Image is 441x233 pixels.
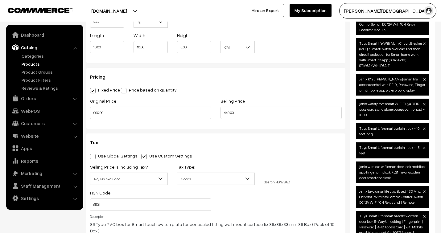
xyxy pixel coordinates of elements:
input: Select Code (Type and search) [90,198,211,211]
span: No, Tax excluded [90,174,167,184]
img: user [424,6,433,15]
label: HSN Code [90,190,110,196]
img: close [423,190,426,193]
a: Catalog [8,42,81,53]
input: Weight [90,15,124,28]
img: close [423,147,426,149]
span: Goods [177,173,255,185]
label: Width [134,32,145,39]
a: Search HSN/SAC [264,180,290,184]
a: Staff Management [8,180,81,191]
a: Hire an Expert [247,4,284,17]
span: Tuya Smart Life smart curtain track - 10 feet long [356,123,429,139]
label: Price based on quantity [121,87,177,93]
button: [DOMAIN_NAME] [70,3,149,18]
span: jenix wireless wifi smart door lock mobile app finger print lock K521 Tuya wooden door smart door... [356,161,429,183]
img: close [423,103,426,105]
a: Orders [8,93,81,104]
label: Tax Type: [177,164,195,170]
span: CM [220,41,255,53]
input: Selling Price [220,107,342,119]
span: Kg [134,16,167,27]
span: Kg [134,15,168,28]
h4: Description [90,215,342,219]
span: Pricing [90,74,113,80]
a: Apps [8,143,81,154]
a: Reviews & Ratings [20,85,81,91]
a: WebPOS [8,105,81,116]
a: Products [20,61,81,67]
a: Website [8,130,81,141]
a: Product Groups [20,69,81,75]
label: Selling Price is Including Tax? [90,164,148,170]
span: Tuya Smart life Wifi Main Circuit Breaker (MCB) / Smart Switch overload and short circuit protect... [356,38,429,71]
label: Use Custom Settings [141,153,195,159]
a: My Subscription [290,4,332,17]
button: [PERSON_NAME][DEMOGRAPHIC_DATA] [339,3,436,18]
label: Use Global Settings [90,153,138,159]
span: Jenix K135 [PERSON_NAME] smart life access control with RFID , Passwrod, Finger print mobile app ... [356,74,429,96]
img: COMMMERCE [8,8,72,13]
label: Fixed Price [90,87,120,93]
label: Original Price [90,98,116,104]
label: Height [177,32,190,39]
span: Tuya Smart Life smart curtain track - 15 feet [356,142,429,158]
input: Original Price [90,107,211,119]
a: Customers [8,118,81,129]
label: Length [90,32,104,39]
img: close [423,128,426,130]
a: Settings [8,193,81,204]
span: CM [221,42,254,53]
span: Jenix tuya smartlife app Based 433 Mhz Universal Wireless Remote Control Switch DC 12V WiFi 1CH R... [356,186,429,208]
a: Dashboard [8,29,81,40]
img: close [423,78,426,81]
img: close [423,215,426,218]
a: Product Filters [20,77,81,83]
a: COMMMERCE [8,6,62,14]
a: Categories [20,53,81,59]
a: Reports [8,155,81,166]
img: close [423,43,426,45]
img: close [423,166,426,168]
a: Marketing [8,168,81,179]
span: jenix waterproof smart WiFi Tuya RFID password stand alone access control pad - K130 [356,99,429,120]
label: Selling Price [220,98,245,104]
span: Tax [90,139,105,145]
span: Goods [177,174,254,184]
span: No, Tax excluded [90,173,168,185]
